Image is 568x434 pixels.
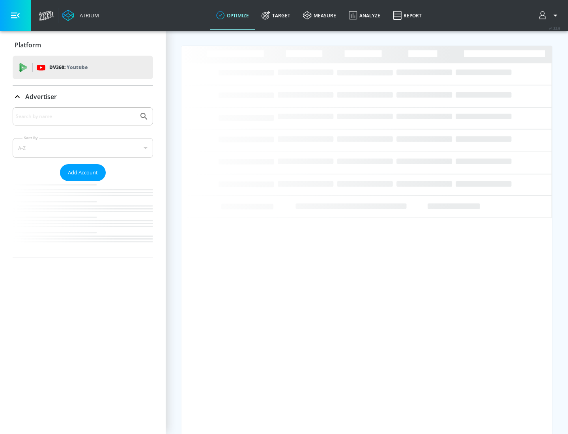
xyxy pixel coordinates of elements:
[13,34,153,56] div: Platform
[16,111,135,122] input: Search by name
[49,63,88,72] p: DV360:
[13,86,153,108] div: Advertiser
[60,164,106,181] button: Add Account
[62,9,99,21] a: Atrium
[68,168,98,177] span: Add Account
[67,63,88,71] p: Youtube
[342,1,387,30] a: Analyze
[13,138,153,158] div: A-Z
[13,107,153,258] div: Advertiser
[22,135,39,140] label: Sort By
[13,56,153,79] div: DV360: Youtube
[297,1,342,30] a: measure
[255,1,297,30] a: Target
[25,92,57,101] p: Advertiser
[77,12,99,19] div: Atrium
[15,41,41,49] p: Platform
[210,1,255,30] a: optimize
[387,1,428,30] a: Report
[13,181,153,258] nav: list of Advertiser
[549,26,560,30] span: v 4.32.0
